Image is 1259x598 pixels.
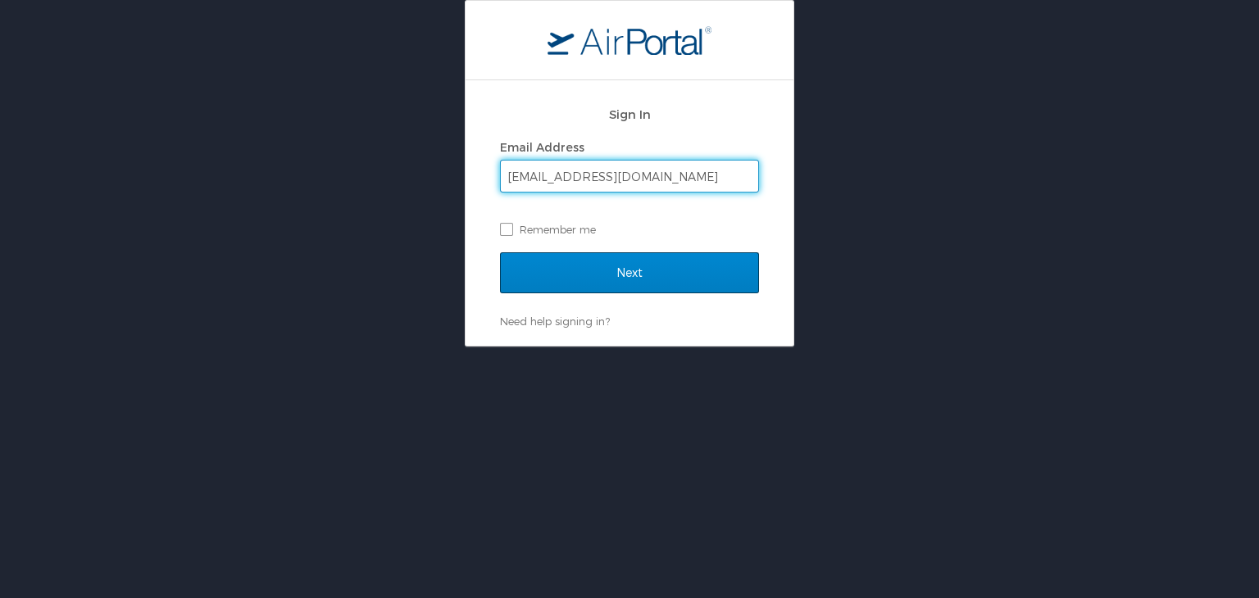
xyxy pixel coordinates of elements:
input: Next [500,252,759,293]
a: Need help signing in? [500,315,610,328]
h2: Sign In [500,105,759,124]
label: Email Address [500,140,584,154]
label: Remember me [500,217,759,242]
img: logo [548,25,711,55]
